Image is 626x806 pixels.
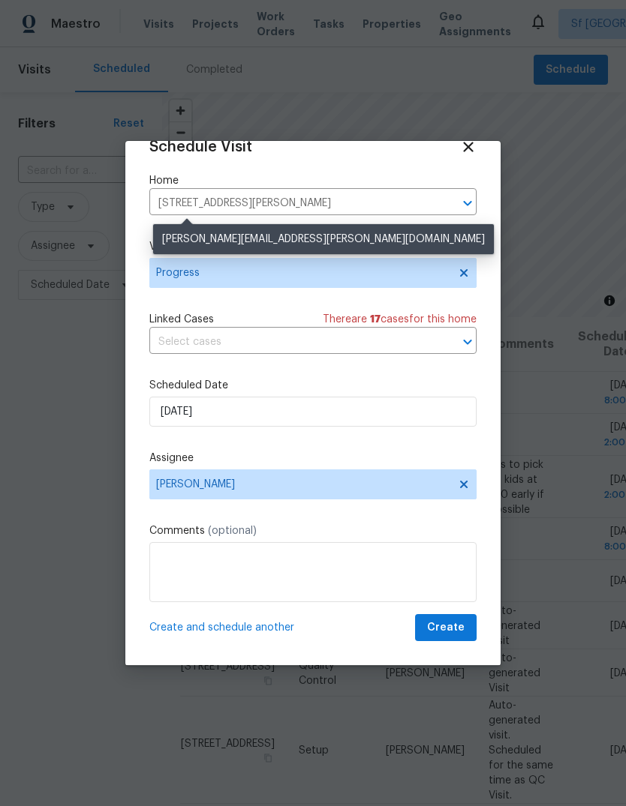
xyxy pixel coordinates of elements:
[156,265,448,280] span: Progress
[427,619,465,637] span: Create
[149,451,477,466] label: Assignee
[149,378,477,393] label: Scheduled Date
[149,523,477,538] label: Comments
[323,312,477,327] span: There are case s for this home
[457,193,478,214] button: Open
[208,526,257,536] span: (optional)
[149,312,214,327] span: Linked Cases
[149,620,294,635] span: Create and schedule another
[149,331,435,354] input: Select cases
[149,239,477,254] label: Visit Type
[149,139,252,154] span: Schedule Visit
[457,331,478,352] button: Open
[415,614,477,642] button: Create
[149,397,477,427] input: M/D/YYYY
[149,173,477,188] label: Home
[149,192,435,215] input: Enter in an address
[370,314,381,325] span: 17
[156,478,450,490] span: [PERSON_NAME]
[153,224,494,254] div: [PERSON_NAME][EMAIL_ADDRESS][PERSON_NAME][DOMAIN_NAME]
[460,139,477,155] span: Close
